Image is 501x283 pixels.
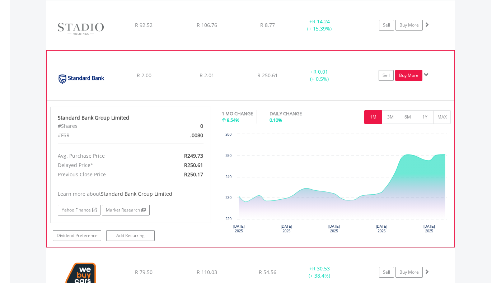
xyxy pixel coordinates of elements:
text: 250 [225,154,231,158]
a: Buy More [395,267,423,278]
div: Previous Close Price [52,170,156,179]
button: MAX [433,110,451,124]
div: Avg. Purchase Price [52,151,156,161]
div: 1 MO CHANGE [222,110,253,117]
span: R 2.00 [137,72,151,79]
span: R250.17 [184,171,203,178]
div: .0080 [156,131,209,140]
a: Sell [379,70,394,81]
a: Sell [379,20,394,31]
span: R 250.61 [257,72,278,79]
div: Chart. Highcharts interactive chart. [222,131,451,238]
span: 0.10% [270,117,282,123]
span: R250.61 [184,162,203,168]
div: + (+ 38.4%) [292,265,347,279]
span: R 8.77 [260,22,275,28]
text: [DATE] 2025 [281,224,292,233]
span: R 14.24 [312,18,330,25]
div: #Shares [52,121,156,131]
button: 1M [364,110,382,124]
a: Dividend Preference [53,230,101,241]
text: [DATE] 2025 [376,224,387,233]
span: R 79.50 [135,269,153,275]
span: R 2.01 [200,72,214,79]
div: DAILY CHANGE [270,110,327,117]
div: Standard Bank Group Limited [58,114,203,121]
img: EQU.ZA.SBK.png [50,60,112,98]
text: [DATE] 2025 [423,224,435,233]
div: 0 [156,121,209,131]
div: Learn more about [58,190,203,198]
text: 240 [225,175,231,179]
a: Market Research [102,205,150,215]
div: #FSR [52,131,156,140]
div: + (+ 0.5%) [292,68,346,83]
span: R 0.01 [313,68,328,75]
div: Delayed Price* [52,161,156,170]
a: Buy More [395,20,423,31]
img: EQU.ZA.SDO.png [50,9,112,48]
span: R 110.03 [197,269,217,275]
span: R 106.76 [197,22,217,28]
span: R 92.52 [135,22,153,28]
button: 1Y [416,110,434,124]
span: R249.73 [184,152,203,159]
a: Sell [379,267,394,278]
text: 260 [225,133,231,136]
svg: Interactive chart [222,131,451,238]
text: 230 [225,196,231,200]
span: R 54.56 [259,269,276,275]
button: 3M [381,110,399,124]
text: 220 [225,217,231,221]
span: 8.54% [227,117,239,123]
span: R 30.53 [312,265,330,272]
a: Buy More [395,70,422,81]
text: [DATE] 2025 [233,224,245,233]
a: Yahoo Finance [58,205,100,215]
span: Standard Bank Group Limited [101,190,172,197]
text: [DATE] 2025 [328,224,340,233]
div: + (+ 15.39%) [292,18,347,32]
a: Add Recurring [106,230,155,241]
button: 6M [399,110,416,124]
